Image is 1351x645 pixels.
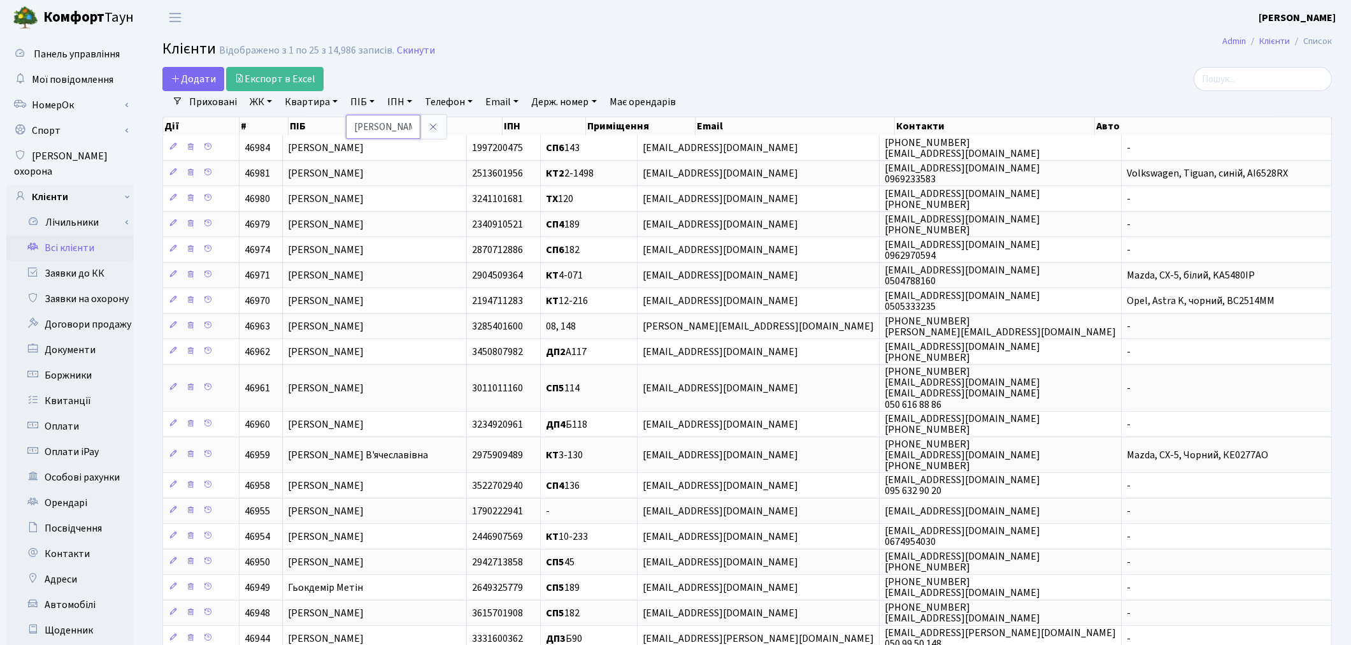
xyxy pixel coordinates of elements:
span: [EMAIL_ADDRESS][DOMAIN_NAME] [643,192,798,206]
span: [PERSON_NAME] [288,504,364,518]
span: [PHONE_NUMBER] [PERSON_NAME][EMAIL_ADDRESS][DOMAIN_NAME] [885,314,1116,339]
span: [EMAIL_ADDRESS][DOMAIN_NAME] [643,141,798,155]
a: Квартира [280,91,343,113]
a: Спорт [6,118,134,143]
span: Opel, Astra K, чорний, BC2514MM [1127,294,1275,308]
a: Клієнти [1259,34,1290,48]
span: [EMAIL_ADDRESS][DOMAIN_NAME] [643,448,798,462]
span: 46980 [245,192,270,206]
span: [PHONE_NUMBER] [EMAIL_ADDRESS][DOMAIN_NAME] [EMAIL_ADDRESS][DOMAIN_NAME] 050 616 88 86 [885,365,1040,411]
a: Скинути [397,45,435,57]
span: 189 [546,581,580,595]
span: 46960 [245,417,270,431]
span: [PERSON_NAME] [288,479,364,493]
span: [EMAIL_ADDRESS][DOMAIN_NAME] 0505333235 [885,289,1040,314]
a: ПІБ [345,91,380,113]
span: [PERSON_NAME] [288,417,364,431]
span: [PERSON_NAME] [288,192,364,206]
span: 2904509364 [472,268,523,282]
span: 46948 [245,606,270,620]
span: [EMAIL_ADDRESS][DOMAIN_NAME] [643,243,798,257]
div: Відображено з 1 по 25 з 14,986 записів. [219,45,394,57]
span: 46970 [245,294,270,308]
span: [PERSON_NAME] [288,345,364,359]
a: Особові рахунки [6,465,134,490]
span: [PERSON_NAME] [288,319,364,333]
span: 182 [546,606,580,620]
span: 46955 [245,504,270,518]
span: Мої повідомлення [32,73,113,87]
a: Оплати [6,414,134,439]
span: - [1127,530,1131,544]
span: 3-130 [546,448,583,462]
span: Mazda, CX-5, Чорний, КЕ0277АО [1127,448,1268,462]
b: СП4 [546,479,564,493]
span: [EMAIL_ADDRESS][DOMAIN_NAME] [643,417,798,431]
b: КТ [546,268,559,282]
span: 45 [546,555,575,569]
span: [PHONE_NUMBER] [EMAIL_ADDRESS][DOMAIN_NAME] [885,600,1040,625]
b: СП4 [546,217,564,231]
span: - [1127,504,1131,518]
a: Автомобілі [6,592,134,618]
span: 120 [546,192,573,206]
span: Додати [171,72,216,86]
span: [EMAIL_ADDRESS][DOMAIN_NAME] [643,268,798,282]
a: Держ. номер [526,91,601,113]
span: 46963 [245,319,270,333]
span: - [1127,345,1131,359]
th: ПІБ [289,117,502,135]
a: Документи [6,337,134,363]
span: - [1127,381,1131,395]
span: [PERSON_NAME] [288,530,364,544]
li: Список [1290,34,1332,48]
a: Договори продажу [6,312,134,337]
span: 143 [546,141,580,155]
span: 4-071 [546,268,583,282]
b: [PERSON_NAME] [1259,11,1336,25]
b: СП5 [546,581,564,595]
b: ДП4 [546,417,566,431]
span: [EMAIL_ADDRESS][DOMAIN_NAME] [PHONE_NUMBER] [885,412,1040,437]
span: [EMAIL_ADDRESS][DOMAIN_NAME] [PHONE_NUMBER] [885,212,1040,237]
th: ІПН [503,117,586,135]
span: [PERSON_NAME] [288,141,364,155]
span: 46971 [245,268,270,282]
b: ТХ [546,192,558,206]
input: Пошук... [1194,67,1332,91]
b: СП5 [546,555,564,569]
span: 2194711283 [472,294,523,308]
img: logo.png [13,5,38,31]
span: 46961 [245,381,270,395]
span: [PERSON_NAME][EMAIL_ADDRESS][DOMAIN_NAME] [643,319,874,333]
th: Авто [1095,117,1333,135]
b: КТ2 [546,166,564,180]
a: Додати [162,67,224,91]
a: Експорт в Excel [226,67,324,91]
a: Email [480,91,524,113]
span: [EMAIL_ADDRESS][DOMAIN_NAME] 0504788160 [885,263,1040,288]
span: 46959 [245,448,270,462]
span: 3241101681 [472,192,523,206]
span: 136 [546,479,580,493]
a: Admin [1222,34,1246,48]
span: [EMAIL_ADDRESS][DOMAIN_NAME] [PHONE_NUMBER] [885,340,1040,365]
span: [PHONE_NUMBER] [EMAIL_ADDRESS][DOMAIN_NAME] [885,136,1040,161]
span: [EMAIL_ADDRESS][DOMAIN_NAME] [643,504,798,518]
span: [EMAIL_ADDRESS][DOMAIN_NAME] [643,294,798,308]
b: СП6 [546,141,564,155]
a: ЖК [245,91,277,113]
span: 10-233 [546,530,588,544]
a: Панель управління [6,41,134,67]
span: [PERSON_NAME] [288,381,364,395]
a: НомерОк [6,92,134,118]
span: - [1127,192,1131,206]
span: [PHONE_NUMBER] [EMAIL_ADDRESS][DOMAIN_NAME] [885,575,1040,600]
span: Volkswagen, Tiguan, синій, AI6528RX [1127,166,1288,180]
span: 2975909489 [472,448,523,462]
span: 2870712886 [472,243,523,257]
a: Оплати iPay [6,439,134,465]
span: - [1127,319,1131,333]
span: Mazda, CX-5, білий, KA5480IP [1127,268,1255,282]
span: [EMAIL_ADDRESS][DOMAIN_NAME] [643,479,798,493]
